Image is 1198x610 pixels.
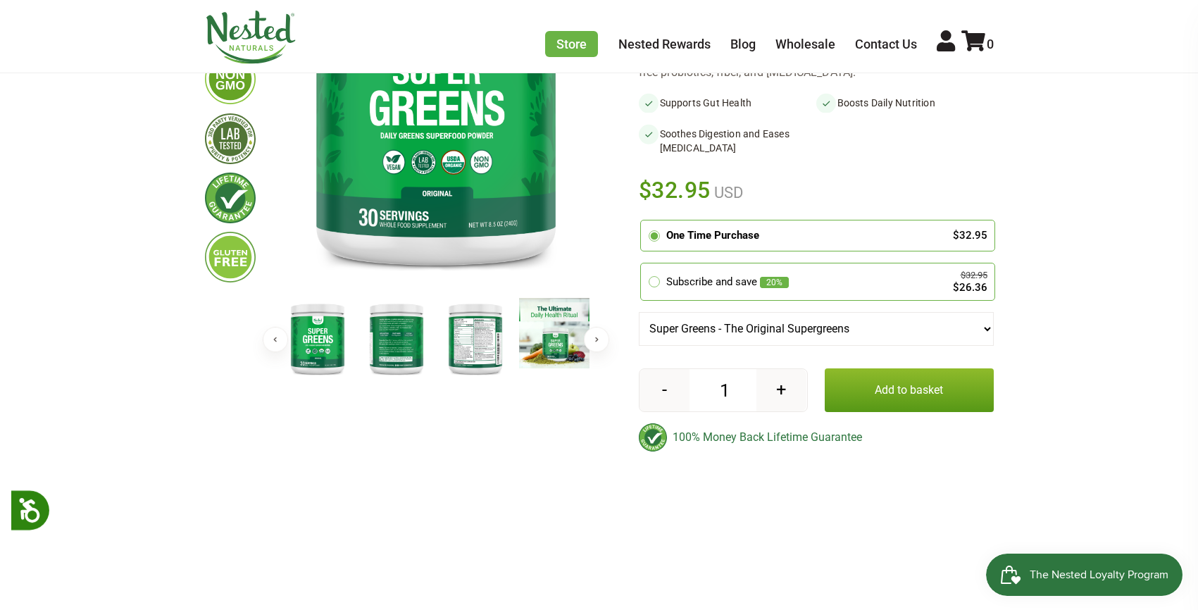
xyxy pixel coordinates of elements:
[205,173,256,223] img: lifetimeguarantee
[639,423,994,452] div: 100% Money Back Lifetime Guarantee
[825,368,994,412] button: Add to basket
[961,37,994,51] a: 0
[205,113,256,164] img: thirdpartytested
[205,54,256,104] img: gmofree
[639,93,816,113] li: Supports Gut Health
[987,37,994,51] span: 0
[816,93,994,113] li: Boosts Daily Nutrition
[855,37,917,51] a: Contact Us
[639,423,667,452] img: badge-lifetimeguarantee-color.svg
[639,175,711,206] span: $32.95
[584,327,609,352] button: Next
[282,298,353,379] img: Super Greens - The Original Supergreens
[730,37,756,51] a: Blog
[519,298,589,368] img: Super Greens - The Original Supergreens
[545,31,598,57] a: Store
[205,232,256,282] img: glutenfree
[639,369,690,411] button: -
[205,11,297,64] img: Nested Naturals
[711,184,743,201] span: USD
[263,327,288,352] button: Previous
[756,369,806,411] button: +
[618,37,711,51] a: Nested Rewards
[440,298,511,379] img: Super Greens - The Original Supergreens
[361,298,432,379] img: Super Greens - The Original Supergreens
[639,124,816,158] li: Soothes Digestion and Eases [MEDICAL_DATA]
[775,37,835,51] a: Wholesale
[986,554,1184,596] iframe: Button to open loyalty program pop-up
